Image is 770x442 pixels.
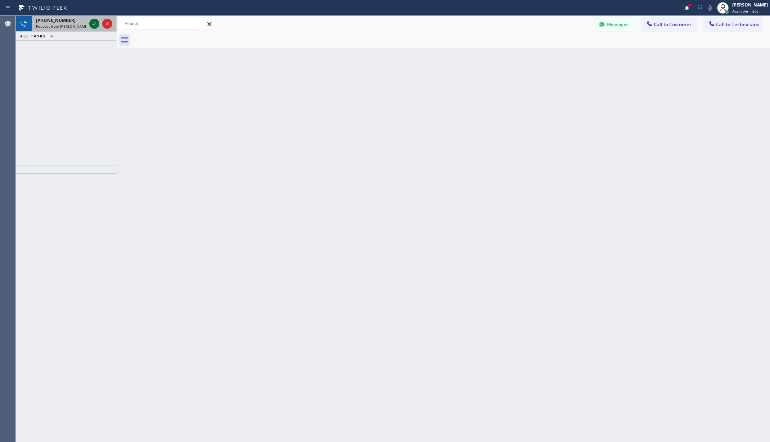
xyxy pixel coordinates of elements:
button: Accept [89,19,99,29]
button: Mute [705,3,715,13]
span: Request from [PERSON_NAME] [PERSON_NAME] (direct) [36,24,131,29]
div: [PERSON_NAME] [732,2,768,8]
span: Call to Technicians [716,21,759,28]
span: [PHONE_NUMBER] [36,17,76,23]
button: ALL TASKS [16,32,60,40]
span: Available | 20s [732,9,758,14]
input: Search [119,18,216,29]
button: Reject [102,19,112,29]
span: Call to Customer [654,21,692,28]
button: Messages [594,18,634,31]
button: Call to Technicians [703,18,763,31]
button: Call to Customer [641,18,696,31]
span: ALL TASKS [20,33,46,38]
